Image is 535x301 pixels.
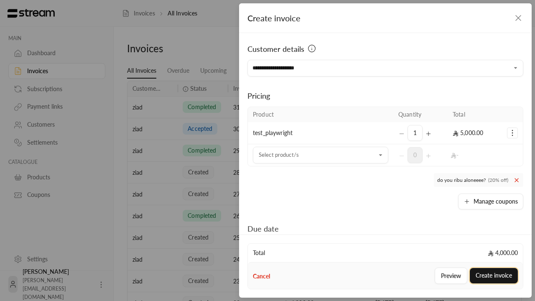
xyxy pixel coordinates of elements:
span: test_playwright [253,129,293,136]
th: Total [448,107,502,122]
span: Customer details [247,43,304,55]
span: 0 [408,147,423,163]
button: Create invoice [470,268,518,283]
span: do you ribu aloneeee? [434,173,523,187]
div: Due date [247,223,330,235]
button: Preview [435,268,467,284]
span: Total [253,249,265,257]
th: Product [248,107,393,122]
button: Open [511,63,521,73]
span: 1 [408,125,423,141]
button: Open [376,150,386,160]
button: Cancel [253,272,270,281]
button: Manage coupons [458,194,523,209]
table: Selected Products [247,107,523,166]
div: Pricing [247,90,523,102]
th: Quantity [393,107,448,122]
span: Create invoice [247,13,301,23]
span: 5,000.00 [453,129,483,136]
span: (20% off) [488,177,508,184]
span: 4,000.00 [488,249,518,257]
td: - [448,144,502,166]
